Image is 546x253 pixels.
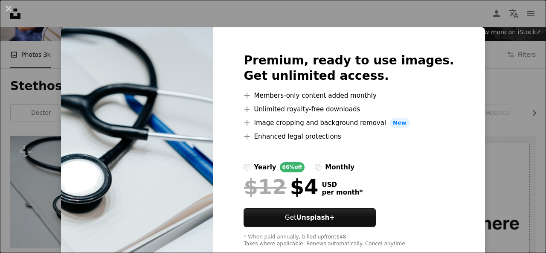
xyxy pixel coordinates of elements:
button: GetUnsplash+ [244,208,376,227]
li: Unlimited royalty-free downloads [244,104,454,114]
li: Image cropping and background removal [244,118,454,128]
div: monthly [325,162,354,172]
span: USD [322,181,363,189]
input: monthly [315,164,322,171]
span: New [389,118,410,128]
h2: Premium, ready to use images. Get unlimited access. [244,53,454,84]
div: 66% off [280,162,305,172]
strong: Unsplash+ [296,214,335,221]
div: $4 [244,176,318,198]
div: yearly [254,162,276,172]
li: Enhanced legal protections [244,131,454,142]
span: per month * [322,189,363,196]
input: yearly66%off [244,164,250,171]
span: $12 [244,176,286,198]
div: * When paid annually, billed upfront $48 Taxes where applicable. Renews automatically. Cancel any... [244,234,454,247]
li: Members-only content added monthly [244,90,454,101]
